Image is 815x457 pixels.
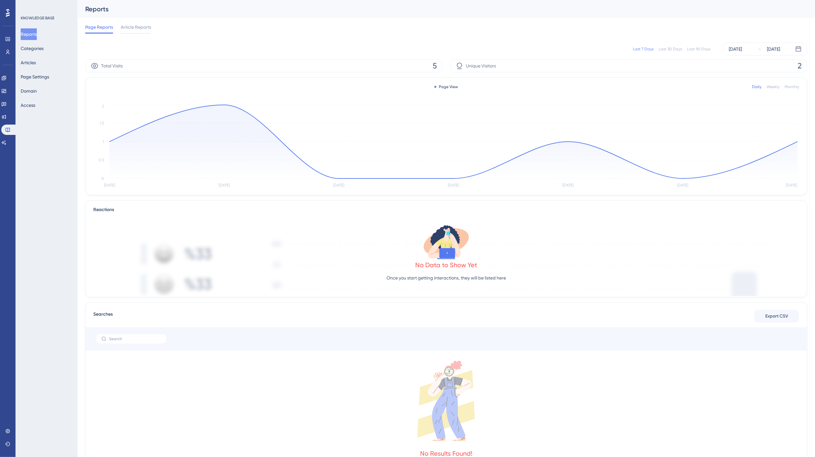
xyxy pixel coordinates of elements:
button: Export CSV [754,310,799,323]
div: Reactions [93,206,799,214]
p: Once you start getting interactions, they will be listed here [387,274,506,282]
tspan: 0 [101,176,104,181]
tspan: [DATE] [333,183,344,188]
button: Domain [21,85,37,97]
button: Categories [21,43,44,54]
tspan: [DATE] [104,183,115,188]
span: Total Visits [101,62,123,70]
div: [DATE] [729,45,742,53]
tspan: [DATE] [219,183,230,188]
div: Last 30 Days [659,46,682,52]
tspan: [DATE] [448,183,459,188]
div: Last 90 Days [687,46,710,52]
tspan: [DATE] [563,183,574,188]
span: Article Reports [121,23,151,31]
div: No Data to Show Yet [415,260,477,269]
button: Page Settings [21,71,49,83]
div: Daily [752,84,761,89]
tspan: 0.5 [98,158,104,162]
span: Unique Visitors [466,62,496,70]
button: Access [21,99,35,111]
div: Page View [435,84,458,89]
div: [DATE] [767,45,780,53]
div: Monthly [785,84,799,89]
button: Reports [21,28,37,40]
div: Last 7 Days [633,46,654,52]
div: Weekly [767,84,779,89]
span: Searches [93,310,113,322]
span: 5 [433,61,437,71]
div: Reports [85,5,791,14]
tspan: 2 [102,104,104,108]
button: Articles [21,57,36,68]
span: Page Reports [85,23,113,31]
tspan: [DATE] [786,183,797,188]
span: Export CSV [765,312,788,320]
tspan: [DATE] [677,183,688,188]
span: 2 [798,61,802,71]
input: Search [109,337,161,341]
tspan: 1.5 [100,121,104,126]
tspan: 1 [103,139,104,144]
div: KNOWLEDGE BASE [21,15,54,21]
